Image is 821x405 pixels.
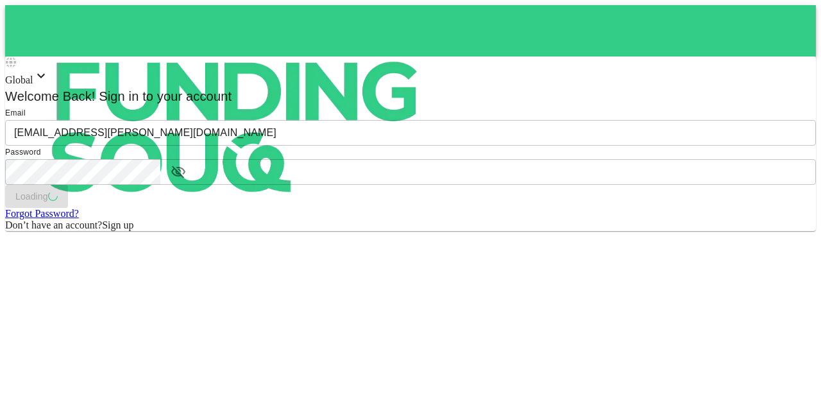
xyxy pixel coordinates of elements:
[102,220,133,230] span: Sign up
[5,89,96,103] span: Welcome Back!
[96,89,232,103] span: Sign in to your account
[5,108,26,117] span: Email
[5,220,102,230] span: Don’t have an account?
[5,120,816,146] input: email
[5,208,79,219] a: Forgot Password?
[5,5,816,56] a: logo
[5,159,160,185] input: password
[5,5,467,249] img: logo
[5,148,41,157] span: Password
[5,68,816,86] div: Global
